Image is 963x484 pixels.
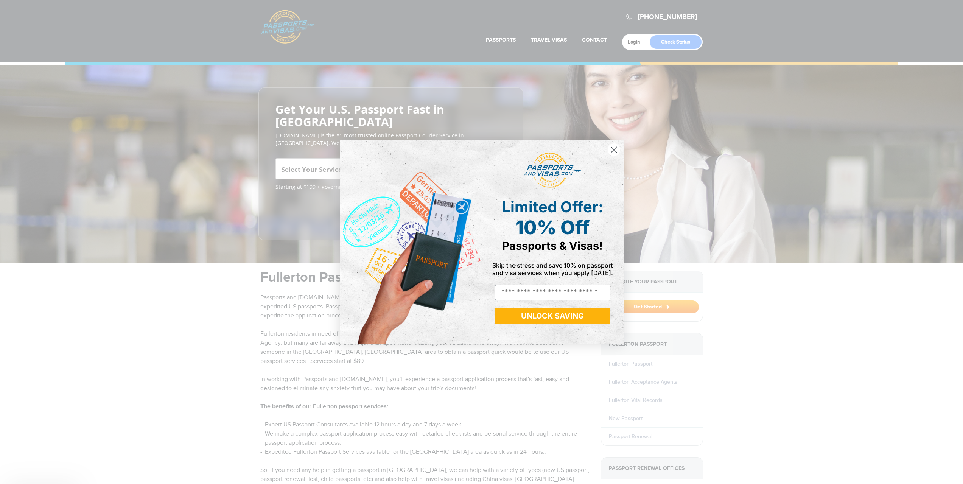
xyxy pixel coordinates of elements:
[515,216,590,239] span: 10% Off
[937,458,955,476] iframe: Intercom live chat
[340,140,482,344] img: de9cda0d-0715-46ca-9a25-073762a91ba7.png
[495,308,610,324] button: UNLOCK SAVING
[502,198,603,216] span: Limited Offer:
[524,153,581,188] img: passports and visas
[492,261,613,277] span: Skip the stress and save 10% on passport and visa services when you apply [DATE].
[607,143,621,156] button: Close dialog
[502,239,603,252] span: Passports & Visas!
